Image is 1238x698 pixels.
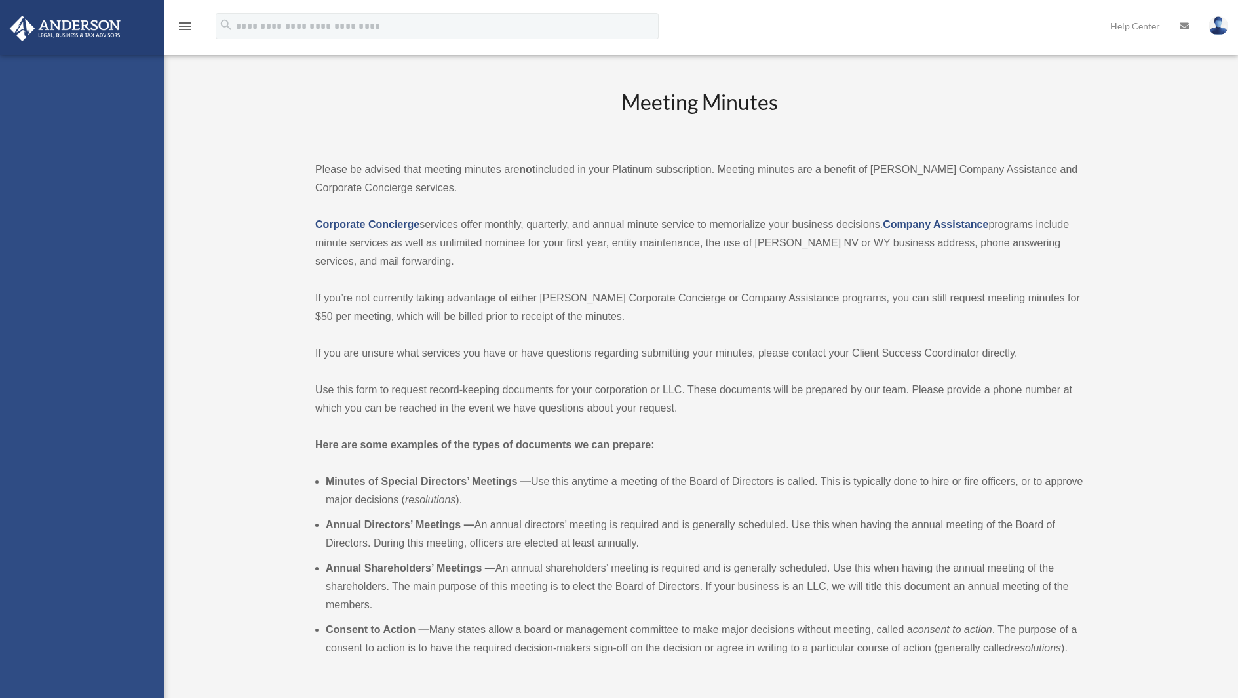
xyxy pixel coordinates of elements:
b: Minutes of Special Directors’ Meetings — [326,476,531,487]
em: action [964,624,992,635]
i: menu [177,18,193,34]
em: consent to [913,624,961,635]
em: resolutions [405,494,455,505]
i: search [219,18,233,32]
h2: Meeting Minutes [315,88,1083,142]
li: An annual shareholders’ meeting is required and is generally scheduled. Use this when having the ... [326,559,1083,614]
b: Consent to Action — [326,624,429,635]
li: Use this anytime a meeting of the Board of Directors is called. This is typically done to hire or... [326,473,1083,509]
p: If you are unsure what services you have or have questions regarding submitting your minutes, ple... [315,344,1083,362]
a: Company Assistance [883,219,988,230]
em: resolutions [1011,642,1061,653]
p: If you’re not currently taking advantage of either [PERSON_NAME] Corporate Concierge or Company A... [315,289,1083,326]
b: Annual Shareholders’ Meetings — [326,562,495,573]
li: An annual directors’ meeting is required and is generally scheduled. Use this when having the ann... [326,516,1083,553]
a: Corporate Concierge [315,219,419,230]
p: Please be advised that meeting minutes are included in your Platinum subscription. Meeting minute... [315,161,1083,197]
p: services offer monthly, quarterly, and annual minute service to memorialize your business decisio... [315,216,1083,271]
a: menu [177,23,193,34]
strong: Here are some examples of the types of documents we can prepare: [315,439,655,450]
img: User Pic [1209,16,1228,35]
b: Annual Directors’ Meetings — [326,519,474,530]
strong: not [519,164,535,175]
p: Use this form to request record-keeping documents for your corporation or LLC. These documents wi... [315,381,1083,417]
img: Anderson Advisors Platinum Portal [6,16,125,41]
li: Many states allow a board or management committee to make major decisions without meeting, called... [326,621,1083,657]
